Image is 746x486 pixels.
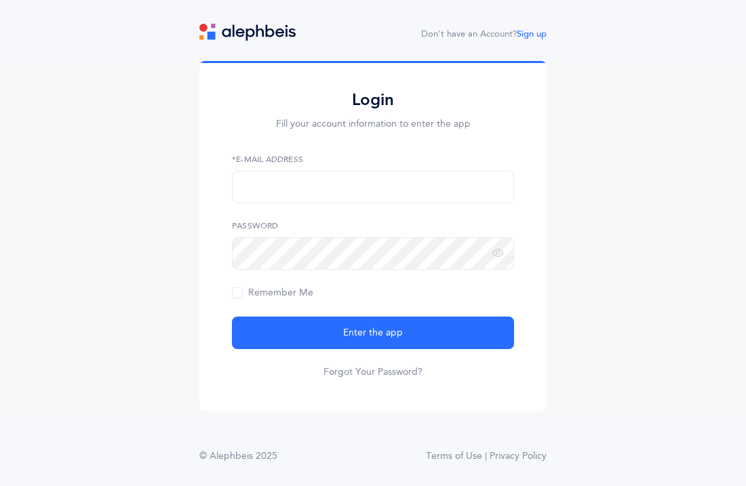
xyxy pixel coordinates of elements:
p: Fill your account information to enter the app [232,117,514,131]
a: Sign up [517,29,547,39]
button: Enter the app [232,317,514,349]
div: © Alephbeis 2025 [199,449,277,464]
div: Don't have an Account? [421,28,547,41]
span: Enter the app [343,326,403,340]
a: Terms of Use | Privacy Policy [426,449,547,464]
label: Password [232,220,514,232]
a: Forgot Your Password? [323,365,423,379]
label: *E-Mail Address [232,153,514,165]
span: Remember Me [232,287,313,298]
img: logo.svg [199,24,296,41]
h2: Login [232,89,514,110]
